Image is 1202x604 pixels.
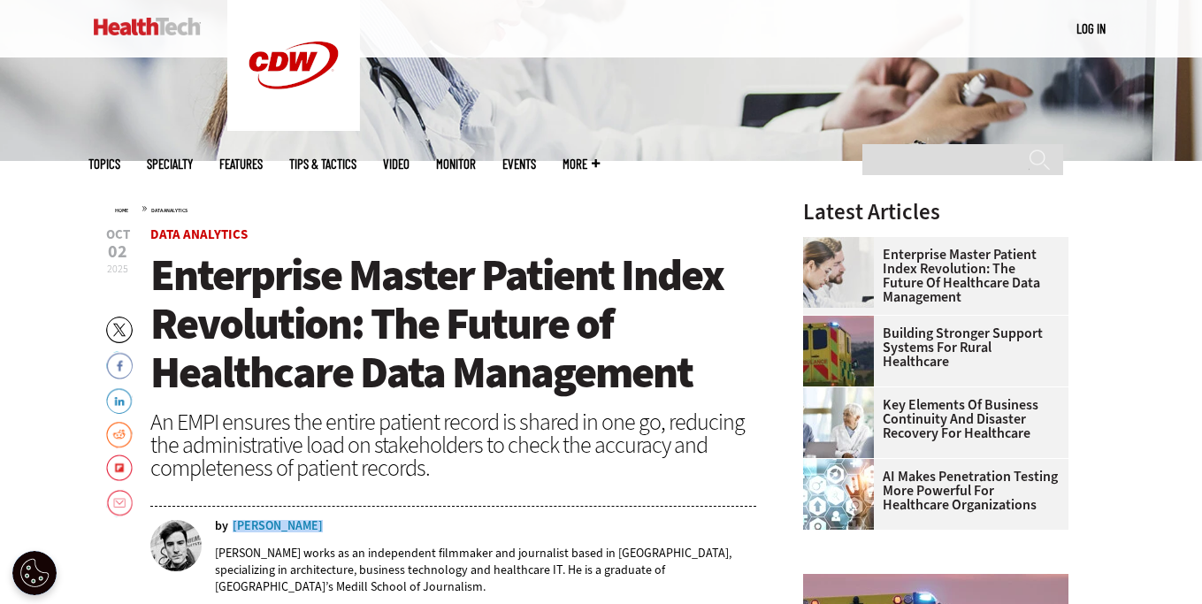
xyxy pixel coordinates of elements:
a: Enterprise Master Patient Index Revolution: The Future of Healthcare Data Management [803,248,1058,304]
span: 02 [106,243,130,261]
a: Building Stronger Support Systems for Rural Healthcare [803,326,1058,369]
img: Healthcare and hacking concept [803,459,874,530]
a: incident response team discusses around a table [803,387,883,401]
a: AI Makes Penetration Testing More Powerful for Healthcare Organizations [803,470,1058,512]
span: Topics [88,157,120,171]
span: by [215,520,228,532]
a: Data Analytics [151,207,188,214]
a: Key Elements of Business Continuity and Disaster Recovery for Healthcare [803,398,1058,440]
h3: Latest Articles [803,201,1068,223]
a: MonITor [436,157,476,171]
span: Oct [106,228,130,241]
a: Features [219,157,263,171]
img: medical researchers look at data on desktop monitor [803,237,874,308]
img: incident response team discusses around a table [803,387,874,458]
a: Data Analytics [150,226,248,243]
span: More [563,157,600,171]
button: Open Preferences [12,551,57,595]
p: [PERSON_NAME] works as an independent filmmaker and journalist based in [GEOGRAPHIC_DATA], specia... [215,545,757,595]
div: » [115,201,757,215]
a: Home [115,207,128,214]
a: [PERSON_NAME] [233,520,323,532]
span: 2025 [107,262,128,276]
a: ambulance driving down country road at sunset [803,316,883,330]
a: Log in [1076,20,1106,36]
a: Tips & Tactics [289,157,356,171]
span: Enterprise Master Patient Index Revolution: The Future of Healthcare Data Management [150,246,723,401]
img: nathan eddy [150,520,202,571]
div: User menu [1076,19,1106,38]
a: Healthcare and hacking concept [803,459,883,473]
div: An EMPI ensures the entire patient record is shared in one go, reducing the administrative load o... [150,410,757,479]
a: Video [383,157,410,171]
a: Events [502,157,536,171]
img: ambulance driving down country road at sunset [803,316,874,386]
div: Cookie Settings [12,551,57,595]
a: CDW [227,117,360,135]
a: medical researchers look at data on desktop monitor [803,237,883,251]
img: Home [94,18,201,35]
span: Specialty [147,157,193,171]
